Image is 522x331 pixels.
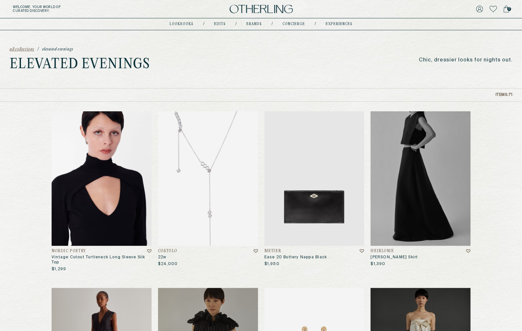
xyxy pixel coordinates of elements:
[52,255,152,265] h3: Vintage Cutout Turtleneck Long Sleeve Silk Top
[370,111,470,267] a: Rosalie SkirtHeirlome[PERSON_NAME] Skirt$1,390
[264,249,281,253] h4: Metier
[315,22,316,27] div: /
[170,23,193,26] a: lookbooks
[37,47,73,52] a: /Elevated Evenings
[37,47,39,52] span: /
[282,23,305,26] a: concierge
[370,255,470,260] h3: [PERSON_NAME] Skirt
[158,249,177,253] h4: COSTOLO
[13,5,162,13] h5: Welcome . Your world of curated discovery.
[370,249,394,253] h4: Heirlome
[264,111,364,267] a: Ease 20 Buttery Nappa BlackMetierEase 20 Buttery Nappa Black$1,950
[158,255,258,260] h3: 22w
[158,262,178,267] p: $24,000
[42,47,73,52] span: Elevated Evenings
[52,111,152,272] a: Vintage Cutout Turtleneck Long Sleeve Silk TopNordic PoetryVintage Cutout Turtleneck Long Sleeve ...
[158,111,258,246] img: 22W
[326,23,352,26] a: experiences
[271,22,273,27] div: /
[507,7,511,11] span: 0
[52,111,152,246] img: Vintage Cutout Turtleneck Long Sleeve Silk Top
[235,22,237,27] div: /
[495,93,512,97] p: Items: 71
[214,23,226,26] a: Edits
[246,23,262,26] a: Brands
[10,47,34,52] a: all collections
[419,57,512,63] p: Chic, dressier looks for nights out.
[203,22,204,27] div: /
[52,267,66,272] p: $1,299
[52,249,86,253] h4: Nordic Poetry
[370,111,470,246] img: Rosalie Skirt
[264,255,364,260] h3: Ease 20 Buttery Nappa Black
[370,262,385,267] p: $1,390
[264,111,364,246] img: Ease 20 Buttery Nappa Black
[10,58,150,71] h1: Elevated Evenings
[503,5,509,14] a: 0
[158,111,258,267] a: 22WCOSTOLO22w$24,000
[264,262,280,267] p: $1,950
[230,5,293,14] img: logo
